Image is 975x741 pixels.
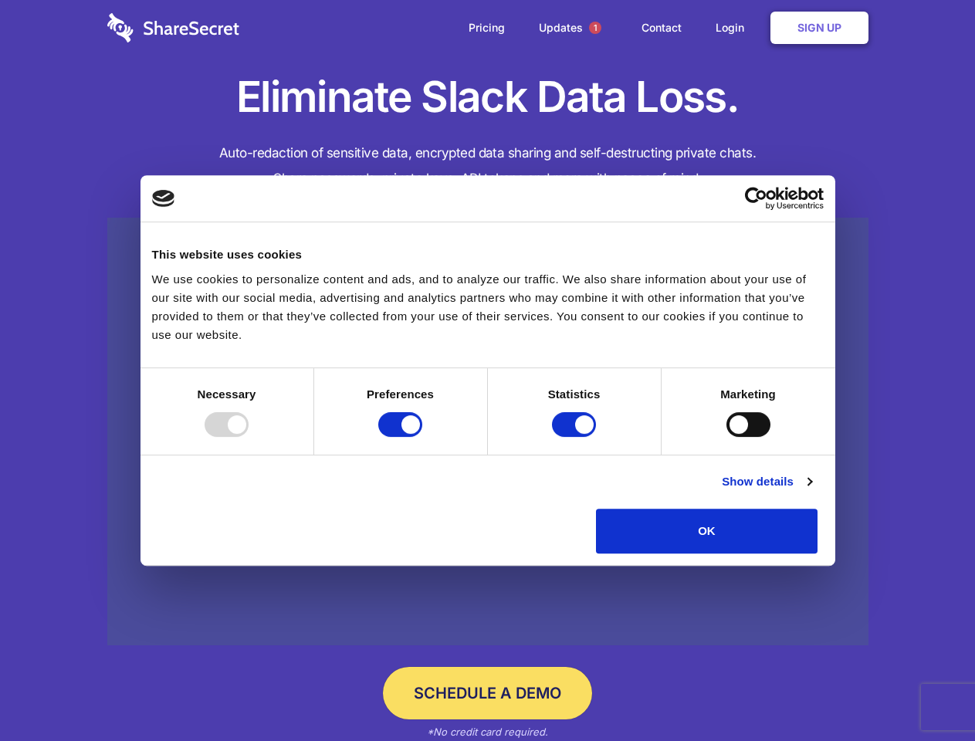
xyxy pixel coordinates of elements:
h4: Auto-redaction of sensitive data, encrypted data sharing and self-destructing private chats. Shar... [107,140,868,191]
strong: Preferences [367,387,434,401]
a: Show details [722,472,811,491]
em: *No credit card required. [427,726,548,738]
div: We use cookies to personalize content and ads, and to analyze our traffic. We also share informat... [152,270,824,344]
h1: Eliminate Slack Data Loss. [107,69,868,125]
span: 1 [589,22,601,34]
a: Pricing [453,4,520,52]
a: Login [700,4,767,52]
strong: Statistics [548,387,601,401]
a: Wistia video thumbnail [107,218,868,646]
img: logo-wordmark-white-trans-d4663122ce5f474addd5e946df7df03e33cb6a1c49d2221995e7729f52c070b2.svg [107,13,239,42]
a: Schedule a Demo [383,667,592,719]
strong: Marketing [720,387,776,401]
img: logo [152,190,175,207]
a: Usercentrics Cookiebot - opens in a new window [689,187,824,210]
strong: Necessary [198,387,256,401]
a: Contact [626,4,697,52]
button: OK [596,509,818,553]
a: Sign Up [770,12,868,44]
div: This website uses cookies [152,245,824,264]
